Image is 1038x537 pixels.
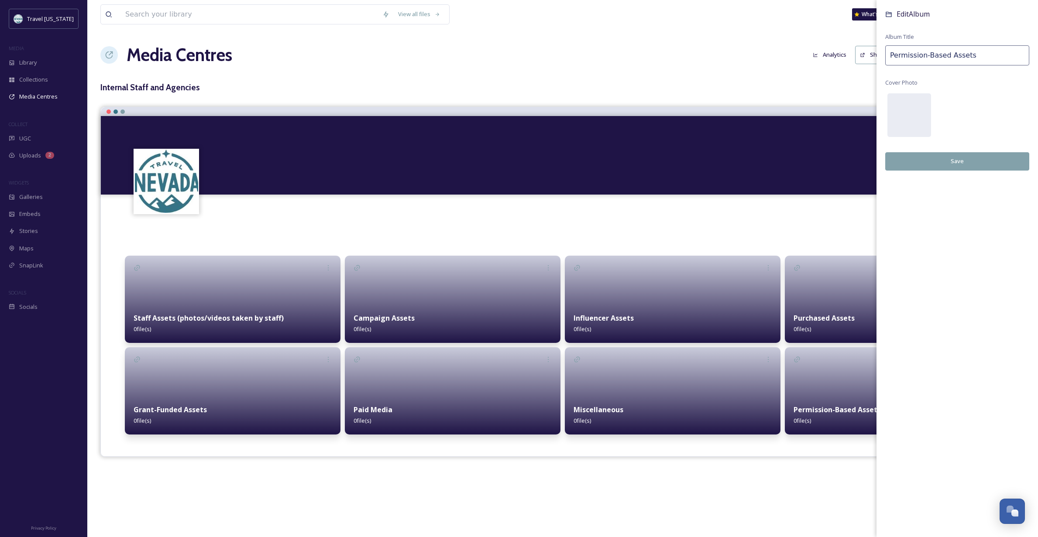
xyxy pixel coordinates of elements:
span: 0 file(s) [354,417,371,424]
span: Media Centres [19,92,58,101]
button: Save [885,152,1029,170]
strong: Miscellaneous [574,405,623,414]
span: Stories [19,227,38,235]
span: SnapLink [19,261,43,270]
strong: Grant-Funded Assets [134,405,207,414]
span: Album Title [885,33,914,41]
span: Socials [19,303,38,311]
span: Edit Album [897,9,930,19]
span: 0 file(s) [794,325,811,333]
span: 0 file(s) [794,417,811,424]
span: WIDGETS [9,179,29,186]
a: What's New [852,8,896,21]
span: 0 file(s) [134,325,151,333]
img: download.jpeg [14,14,23,23]
input: Search your library [121,5,378,24]
a: Privacy Policy [31,522,56,533]
img: download.jpeg [135,150,198,213]
strong: Campaign Assets [354,313,415,323]
span: Cover Photo [885,79,918,87]
span: Uploads [19,151,41,160]
input: My Album [885,45,1029,65]
span: Travel [US_STATE] [27,15,74,23]
span: UGC [19,134,31,143]
a: Analytics [808,46,855,63]
span: 0 file(s) [134,417,151,424]
strong: Permission-Based Assets [794,405,881,414]
strong: Purchased Assets [794,313,855,323]
span: SOCIALS [9,289,26,296]
button: Analytics [808,46,851,63]
span: Maps [19,244,34,253]
span: Galleries [19,193,43,201]
span: Privacy Policy [31,525,56,531]
a: View all files [394,6,445,23]
span: Embeds [19,210,41,218]
span: 0 file(s) [354,325,371,333]
div: 2 [45,152,54,159]
strong: Paid Media [354,405,392,414]
span: 0 file(s) [574,325,591,333]
a: Media Centres [127,42,232,68]
span: Collections [19,75,48,84]
h3: Internal Staff and Agencies [100,81,1025,94]
span: Library [19,58,37,67]
strong: Staff Assets (photos/videos taken by staff) [134,313,284,323]
span: COLLECT [9,121,27,127]
span: MEDIA [9,45,24,51]
button: Open Chat [1000,499,1025,524]
span: 0 file(s) [574,417,591,424]
button: Share [855,46,890,64]
strong: Influencer Assets [574,313,634,323]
